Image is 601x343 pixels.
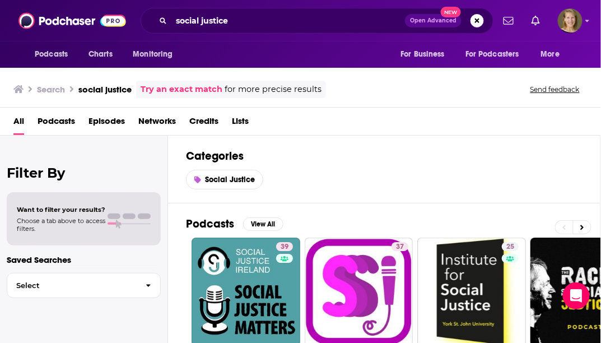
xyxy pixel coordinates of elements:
button: open menu [458,44,535,65]
a: Credits [189,112,218,135]
a: Networks [138,112,176,135]
span: Social Justice [206,175,255,184]
span: For Business [400,47,445,62]
a: Podcasts [38,112,75,135]
h2: Categories [186,149,583,163]
div: Search podcasts, credits, & more... [141,8,493,34]
span: Open Advanced [410,18,456,24]
h3: social justice [78,84,132,95]
span: For Podcasters [465,47,519,62]
span: Podcasts [35,47,68,62]
div: Open Intercom Messenger [563,282,590,309]
a: All [13,112,24,135]
span: Want to filter your results? [17,206,105,214]
span: for more precise results [225,83,322,96]
a: Try an exact match [141,83,222,96]
button: View All [243,217,283,231]
span: 39 [281,242,288,253]
a: 25 [502,242,519,251]
a: Show notifications dropdown [527,11,544,30]
h3: Search [37,84,65,95]
button: open menu [27,44,82,65]
button: Open AdvancedNew [405,14,462,27]
a: Show notifications dropdown [499,11,518,30]
span: Monitoring [133,47,173,62]
p: Saved Searches [7,254,161,265]
button: open menu [533,44,574,65]
span: More [541,47,560,62]
h2: Podcasts [186,217,234,231]
a: Episodes [88,112,125,135]
span: Choose a tab above to access filters. [17,217,105,233]
button: open menu [125,44,187,65]
input: Search podcasts, credits, & more... [171,12,405,30]
img: Podchaser - Follow, Share and Rate Podcasts [18,10,126,31]
span: New [441,7,461,17]
span: Select [7,282,137,289]
span: Charts [88,47,113,62]
a: 37 [392,242,408,251]
a: 39 [276,242,293,251]
h2: Filter By [7,165,161,181]
button: Show profile menu [558,8,583,33]
button: Select [7,273,161,298]
a: Social Justice [186,170,263,189]
a: Lists [232,112,249,135]
span: 37 [396,242,404,253]
button: Send feedback [527,85,583,94]
span: 25 [506,242,514,253]
span: Logged in as tvdockum [558,8,583,33]
img: User Profile [558,8,583,33]
a: PodcastsView All [186,217,283,231]
a: Charts [81,44,119,65]
button: open menu [393,44,459,65]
